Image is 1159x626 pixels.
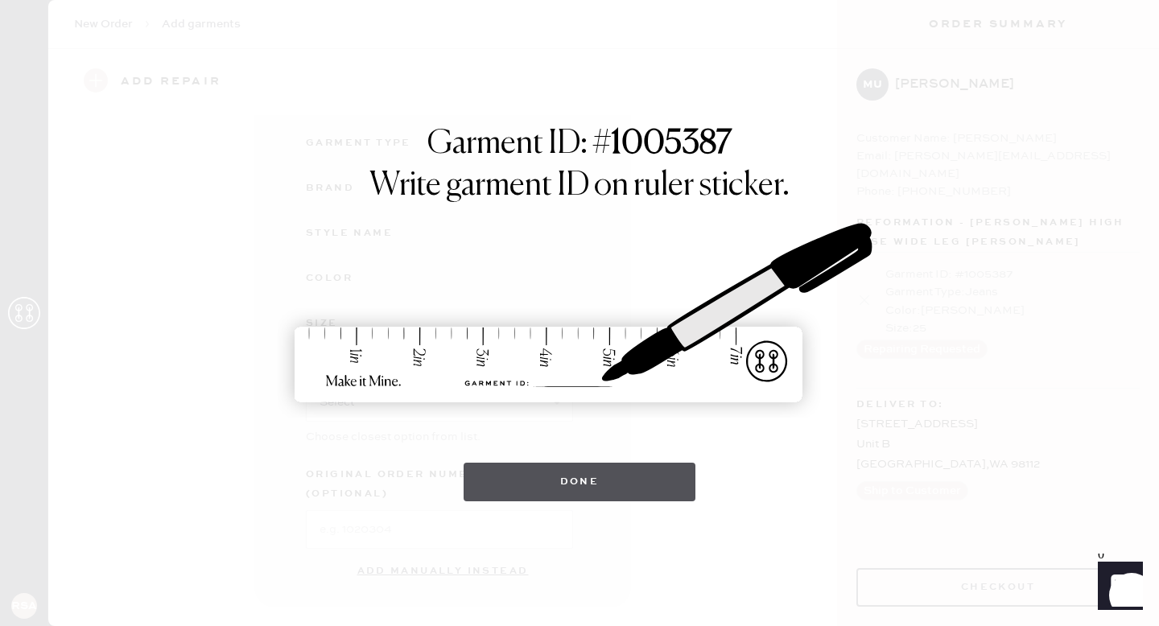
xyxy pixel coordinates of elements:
strong: 1005387 [611,128,732,160]
button: Done [464,463,696,501]
iframe: Front Chat [1083,554,1152,623]
h1: Write garment ID on ruler sticker. [369,167,790,205]
img: ruler-sticker-sharpie.svg [278,181,881,447]
h1: Garment ID: # [427,125,732,167]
